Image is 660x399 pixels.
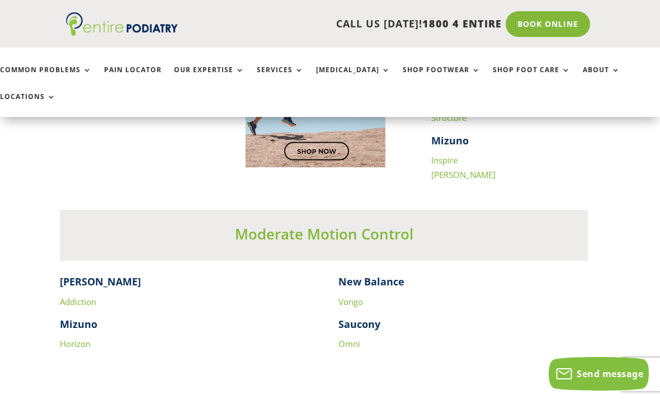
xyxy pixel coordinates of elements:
a: [PERSON_NAME] [431,169,496,180]
a: Inspire [431,154,458,166]
a: Pain Locator [104,66,162,90]
span: Send message [577,368,643,380]
button: Send message [549,357,649,391]
a: Omni [338,338,360,349]
a: Horizon [60,338,91,349]
a: About [583,66,620,90]
p: CALL US [DATE]! [183,17,502,31]
span: 1800 4 ENTIRE [422,17,502,30]
strong: Mizuno [431,134,469,147]
a: Vongo [338,296,363,307]
a: Addiction [60,296,96,307]
a: Our Expertise [174,66,244,90]
img: logo (1) [66,12,178,36]
a: Entire Podiatry [66,27,178,38]
a: Book Online [506,11,590,37]
a: [MEDICAL_DATA] [316,66,390,90]
h4: New Balance [338,275,588,294]
h3: Moderate Motion Control [60,224,588,250]
a: Structure [431,112,466,123]
h4: [PERSON_NAME] [60,275,309,294]
h4: Saucony [338,317,588,337]
h4: Mizuno [60,317,309,337]
a: Shop Foot Care [493,66,571,90]
a: Services [257,66,304,90]
a: Shop Footwear [403,66,480,90]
